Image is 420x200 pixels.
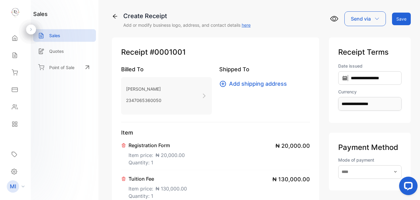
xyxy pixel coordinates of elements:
label: Currency [338,88,402,95]
p: Item [121,128,310,137]
p: Tuition Fee [129,175,187,182]
a: Quotes [33,45,96,57]
label: Mode of payment [338,157,402,163]
p: 2347065360050 [126,96,161,105]
a: here [242,22,251,28]
iframe: LiveChat chat widget [394,174,420,200]
p: Receipt Terms [338,47,402,58]
p: Payment Method [338,142,402,153]
p: Quantity: 1 [129,159,185,166]
span: #0001001 [150,47,186,58]
p: Shipped To [219,65,310,73]
button: Add shipping address [219,80,291,88]
p: Add or modify business logo, address, and contact details [123,22,251,28]
p: Registration Form [129,142,185,149]
p: Point of Sale [49,64,74,71]
a: Sales [33,29,96,42]
button: Save [392,13,411,25]
span: ₦ 130,000.00 [272,175,310,183]
span: ₦ 130,000.00 [156,185,187,192]
span: ₦ 20,000.00 [156,151,185,159]
p: Send via [351,15,371,22]
p: Sales [49,32,60,39]
p: Billed To [121,65,212,73]
span: ₦ 20,000.00 [275,142,310,150]
img: logo [11,8,20,17]
p: Receipt [121,47,310,58]
p: Item price: [129,149,185,159]
button: Send via [344,11,386,26]
p: Quotes [49,48,64,54]
p: MI [10,182,16,190]
a: Point of Sale [33,61,96,74]
p: Item price: [129,182,187,192]
h1: sales [33,10,48,18]
label: Date issued [338,63,402,69]
p: [PERSON_NAME] [126,84,161,93]
span: Add shipping address [229,80,287,88]
p: Quantity: 1 [129,192,187,200]
div: Create Receipt [123,11,251,21]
